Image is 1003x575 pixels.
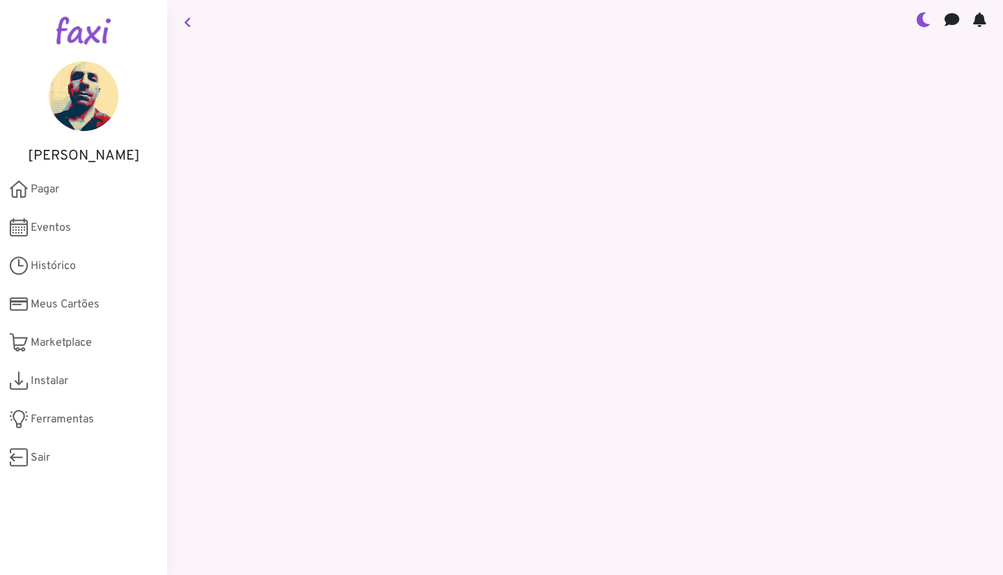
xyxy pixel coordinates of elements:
span: Eventos [31,220,71,236]
h5: [PERSON_NAME] [21,148,146,164]
span: Ferramentas [31,411,94,428]
span: Sair [31,450,50,466]
span: Marketplace [31,335,92,351]
span: Histórico [31,258,76,275]
span: Meus Cartões [31,296,100,313]
span: Pagar [31,181,59,198]
span: Instalar [31,373,68,390]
